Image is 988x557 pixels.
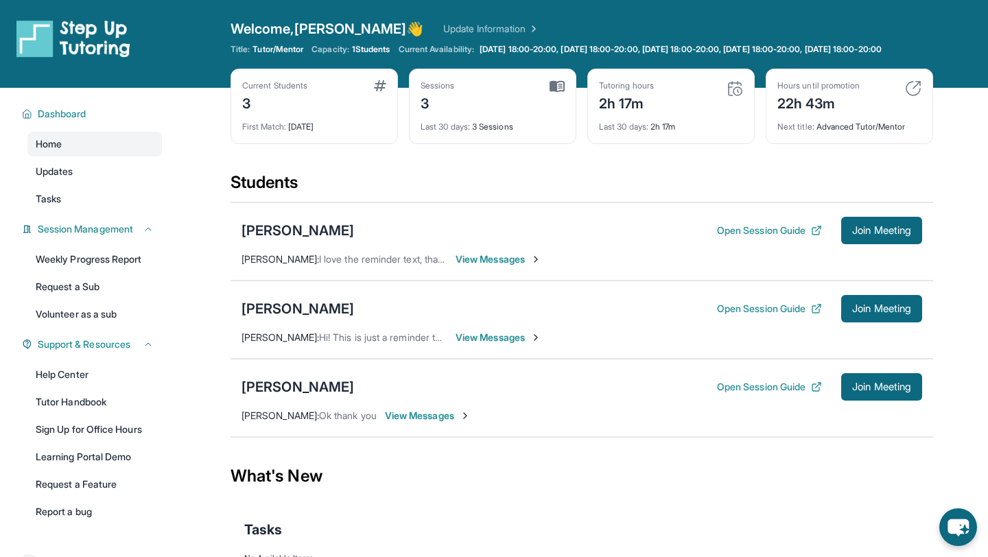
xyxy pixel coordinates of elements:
div: 3 Sessions [421,113,565,132]
a: Help Center [27,362,162,387]
img: Chevron-Right [460,410,471,421]
a: Sign Up for Office Hours [27,417,162,442]
span: I love the reminder text, thank you!!! Layla is logging in now [319,253,574,265]
span: Dashboard [38,107,86,121]
span: Tutor/Mentor [252,44,303,55]
div: [PERSON_NAME] [242,377,354,396]
div: 3 [421,91,455,113]
img: card [727,80,743,97]
span: Tasks [36,192,61,206]
div: Tutoring hours [599,80,654,91]
span: Join Meeting [852,383,911,391]
div: Students [231,171,933,202]
a: Request a Feature [27,472,162,497]
button: Support & Resources [32,337,154,351]
div: 2h 17m [599,91,654,113]
a: Updates [27,159,162,184]
span: Next title : [777,121,814,132]
span: View Messages [385,409,471,423]
div: Sessions [421,80,455,91]
span: First Match : [242,121,286,132]
span: Session Management [38,222,133,236]
a: Learning Portal Demo [27,445,162,469]
span: Last 30 days : [421,121,470,132]
div: 2h 17m [599,113,743,132]
button: Join Meeting [841,373,922,401]
img: card [550,80,565,93]
span: Capacity: [311,44,349,55]
img: Chevron-Right [530,254,541,265]
span: Hi! This is just a reminder that the tutoring session is starting at 7. [319,331,600,343]
span: [PERSON_NAME] : [242,331,319,343]
div: Advanced Tutor/Mentor [777,113,921,132]
div: What's New [231,446,933,506]
span: Welcome, [PERSON_NAME] 👋 [231,19,424,38]
span: Ok thank you [319,410,377,421]
span: 1 Students [352,44,390,55]
span: Home [36,137,62,151]
a: Weekly Progress Report [27,247,162,272]
a: Report a bug [27,499,162,524]
img: Chevron-Right [530,332,541,343]
a: Volunteer as a sub [27,302,162,327]
button: Session Management [32,222,154,236]
img: card [374,80,386,91]
button: chat-button [939,508,977,546]
span: View Messages [456,252,541,266]
div: [PERSON_NAME] [242,299,354,318]
img: card [905,80,921,97]
button: Join Meeting [841,295,922,322]
a: Request a Sub [27,274,162,299]
span: Current Availability: [399,44,474,55]
span: Support & Resources [38,337,130,351]
a: Tutor Handbook [27,390,162,414]
button: Open Session Guide [717,380,822,394]
div: Current Students [242,80,307,91]
span: Join Meeting [852,226,911,235]
button: Open Session Guide [717,302,822,316]
a: Home [27,132,162,156]
button: Dashboard [32,107,154,121]
span: Title: [231,44,250,55]
span: Updates [36,165,73,178]
span: [PERSON_NAME] : [242,410,319,421]
div: [DATE] [242,113,386,132]
div: 3 [242,91,307,113]
span: Last 30 days : [599,121,648,132]
a: Update Information [443,22,539,36]
span: [PERSON_NAME] : [242,253,319,265]
div: Hours until promotion [777,80,860,91]
div: [PERSON_NAME] [242,221,354,240]
a: Tasks [27,187,162,211]
a: [DATE] 18:00-20:00, [DATE] 18:00-20:00, [DATE] 18:00-20:00, [DATE] 18:00-20:00, [DATE] 18:00-20:00 [477,44,884,55]
button: Open Session Guide [717,224,822,237]
span: [DATE] 18:00-20:00, [DATE] 18:00-20:00, [DATE] 18:00-20:00, [DATE] 18:00-20:00, [DATE] 18:00-20:00 [480,44,882,55]
span: View Messages [456,331,541,344]
span: Join Meeting [852,305,911,313]
div: 22h 43m [777,91,860,113]
span: Tasks [244,520,282,539]
img: Chevron Right [526,22,539,36]
button: Join Meeting [841,217,922,244]
img: logo [16,19,130,58]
